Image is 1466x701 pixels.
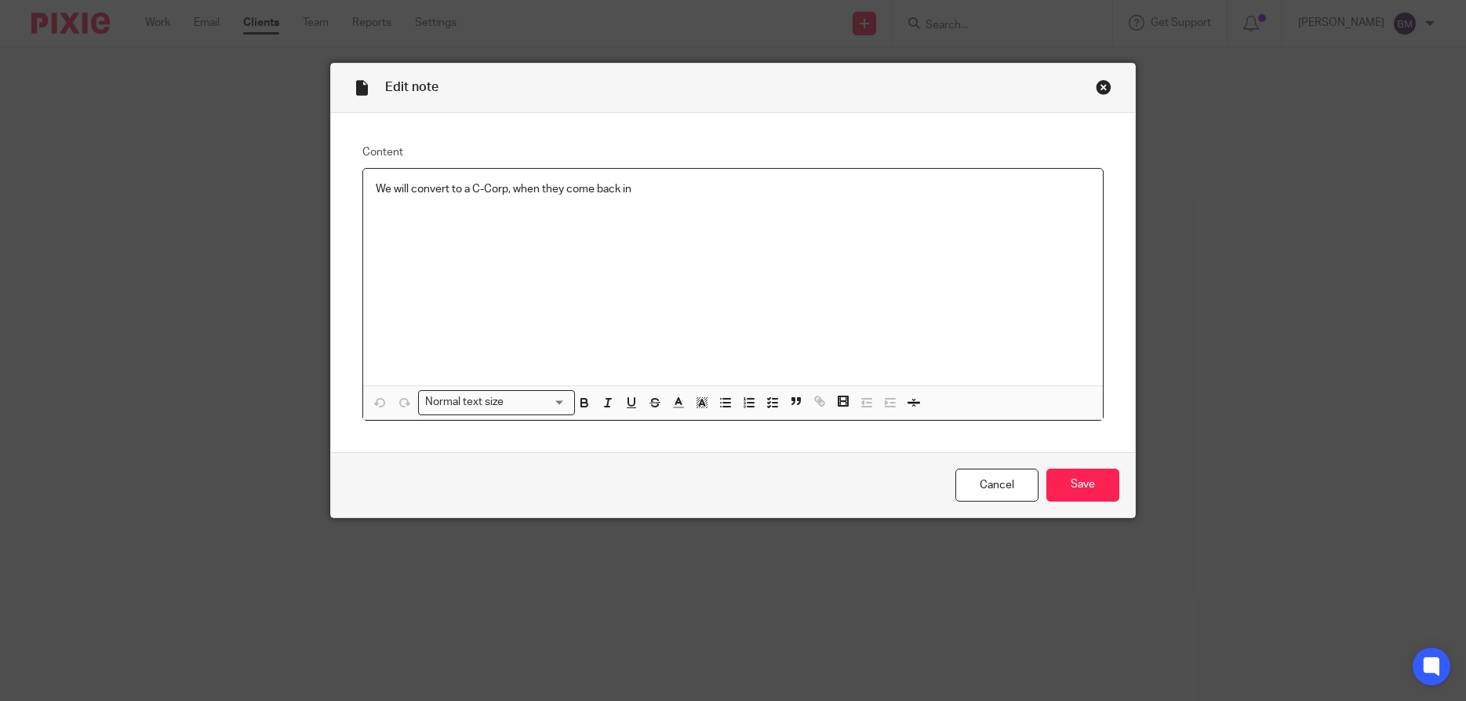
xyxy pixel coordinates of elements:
[385,81,438,93] span: Edit note
[422,394,507,411] span: Normal text size
[376,181,1091,197] p: We will convert to a C-Corp, when they come back in
[1046,469,1119,502] input: Save
[362,144,1104,160] label: Content
[1096,79,1111,95] div: Close this dialog window
[418,390,575,414] div: Search for option
[508,394,565,411] input: Search for option
[955,469,1039,502] a: Cancel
